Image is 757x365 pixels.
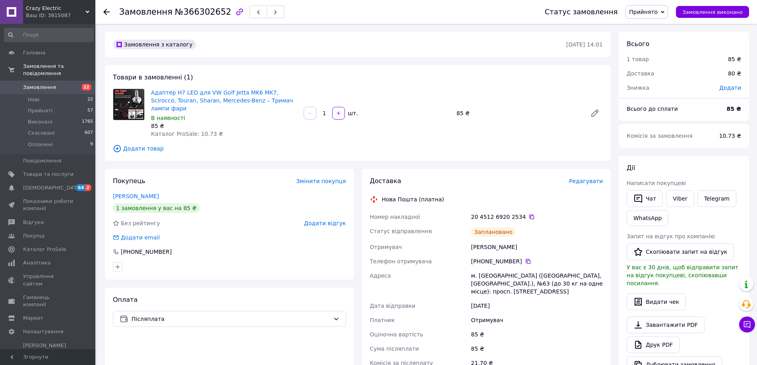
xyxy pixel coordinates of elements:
span: Адреса [370,272,391,279]
div: Отримувач [469,313,604,327]
span: Дії [627,164,635,172]
div: 1 замовлення у вас на 85 ₴ [113,203,200,213]
div: [DATE] [469,299,604,313]
span: Редагувати [569,178,603,184]
div: [PHONE_NUMBER] [120,248,172,256]
div: 85 ₴ [728,55,741,63]
span: [PERSON_NAME] та рахунки [23,342,74,364]
span: Показники роботи компанії [23,198,74,212]
div: Замовлення з каталогу [113,40,196,49]
span: 2 [85,184,91,191]
div: 80 ₴ [723,65,746,82]
a: WhatsApp [627,210,668,226]
span: Товари та послуги [23,171,74,178]
span: 1 товар [627,56,649,62]
span: Номер накладної [370,214,420,220]
a: Редагувати [587,105,603,121]
span: Замовлення та повідомлення [23,63,95,77]
span: Комісія за замовлення [627,133,693,139]
div: [PHONE_NUMBER] [471,257,603,265]
div: 85 ₴ [453,108,584,119]
span: В наявності [151,115,185,121]
button: Чат [627,190,663,207]
div: 85 ₴ [469,342,604,356]
span: Платник [370,317,395,323]
span: Замовлення [23,84,56,91]
span: Налаштування [23,328,64,335]
span: Каталог ProSale: 10.73 ₴ [151,131,223,137]
div: Повернутися назад [103,8,110,16]
span: Управління сайтом [23,273,74,287]
span: 57 [87,107,93,114]
span: Оплата [113,296,137,303]
div: м. [GEOGRAPHIC_DATA] ([GEOGRAPHIC_DATA], [GEOGRAPHIC_DATA].), №63 (до 30 кг на одне місце): просп... [469,268,604,299]
span: Скасовані [28,129,55,137]
a: [PERSON_NAME] [113,193,159,199]
span: 607 [85,129,93,137]
span: Покупець [113,177,145,185]
span: Головна [23,49,45,56]
a: Завантажити PDF [627,317,705,333]
span: Дата відправки [370,303,416,309]
span: Запит на відгук про компанію [627,233,715,239]
span: №366302652 [175,7,231,17]
span: [DEMOGRAPHIC_DATA] [23,184,82,191]
span: Каталог ProSale [23,246,66,253]
span: Написати покупцеві [627,180,686,186]
span: Прийнято [629,9,658,15]
span: Виконані [28,118,52,126]
div: 85 ₴ [469,327,604,342]
div: Статус замовлення [545,8,618,16]
button: Чат з покупцем [739,317,755,332]
span: Телефон отримувача [370,258,432,265]
span: 10.73 ₴ [719,133,741,139]
button: Видати чек [627,294,686,310]
a: Друк PDF [627,336,680,353]
span: Замовлення [119,7,172,17]
span: Післяплата [132,315,330,323]
div: [PERSON_NAME] [469,240,604,254]
span: Гаманець компанії [23,294,74,308]
span: 22 [81,84,91,91]
span: Без рейтингу [121,220,160,226]
span: Знижка [627,85,649,91]
button: Замовлення виконано [676,6,749,18]
div: Заплановано [471,227,516,237]
span: 1765 [82,118,93,126]
span: Доставка [370,177,401,185]
span: Нові [28,96,39,103]
a: Viber [666,190,694,207]
div: Нова Пошта (платна) [380,195,446,203]
span: Прийняті [28,107,52,114]
span: Товари в замовленні (1) [113,73,193,81]
span: Всього до сплати [627,106,678,112]
span: Додати товар [113,144,603,153]
a: Адаптер H7 LED для VW Golf Jetta MK6 MK7, Scirocco, Touran, Sharan, Mercedes-Benz – Тримач лампи ... [151,89,293,112]
span: Покупці [23,232,45,239]
span: Повідомлення [23,157,62,164]
span: 64 [76,184,85,191]
div: шт. [346,109,358,117]
div: 20 4512 6920 2534 [471,213,603,221]
img: Адаптер H7 LED для VW Golf Jetta MK6 MK7, Scirocco, Touran, Sharan, Mercedes-Benz – Тримач лампи ... [113,89,144,120]
span: Маркет [23,315,43,322]
button: Скопіювати запит на відгук [627,243,734,260]
span: Отримувач [370,244,402,250]
span: Аналітика [23,259,50,267]
time: [DATE] 14:01 [566,41,603,48]
b: 85 ₴ [727,106,741,112]
span: Crazy Electric [26,5,85,12]
span: 22 [87,96,93,103]
div: Додати email [120,234,161,241]
span: Додати [719,85,741,91]
span: Всього [627,40,649,48]
input: Пошук [4,28,94,42]
span: Статус відправлення [370,228,432,234]
span: У вас є 30 днів, щоб відправити запит на відгук покупцеві, скопіювавши посилання. [627,264,738,286]
span: Сума післяплати [370,346,419,352]
span: 9 [90,141,93,148]
div: Ваш ID: 3815087 [26,12,95,19]
div: Додати email [112,234,161,241]
span: Додати відгук [304,220,346,226]
span: Відгуки [23,219,44,226]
